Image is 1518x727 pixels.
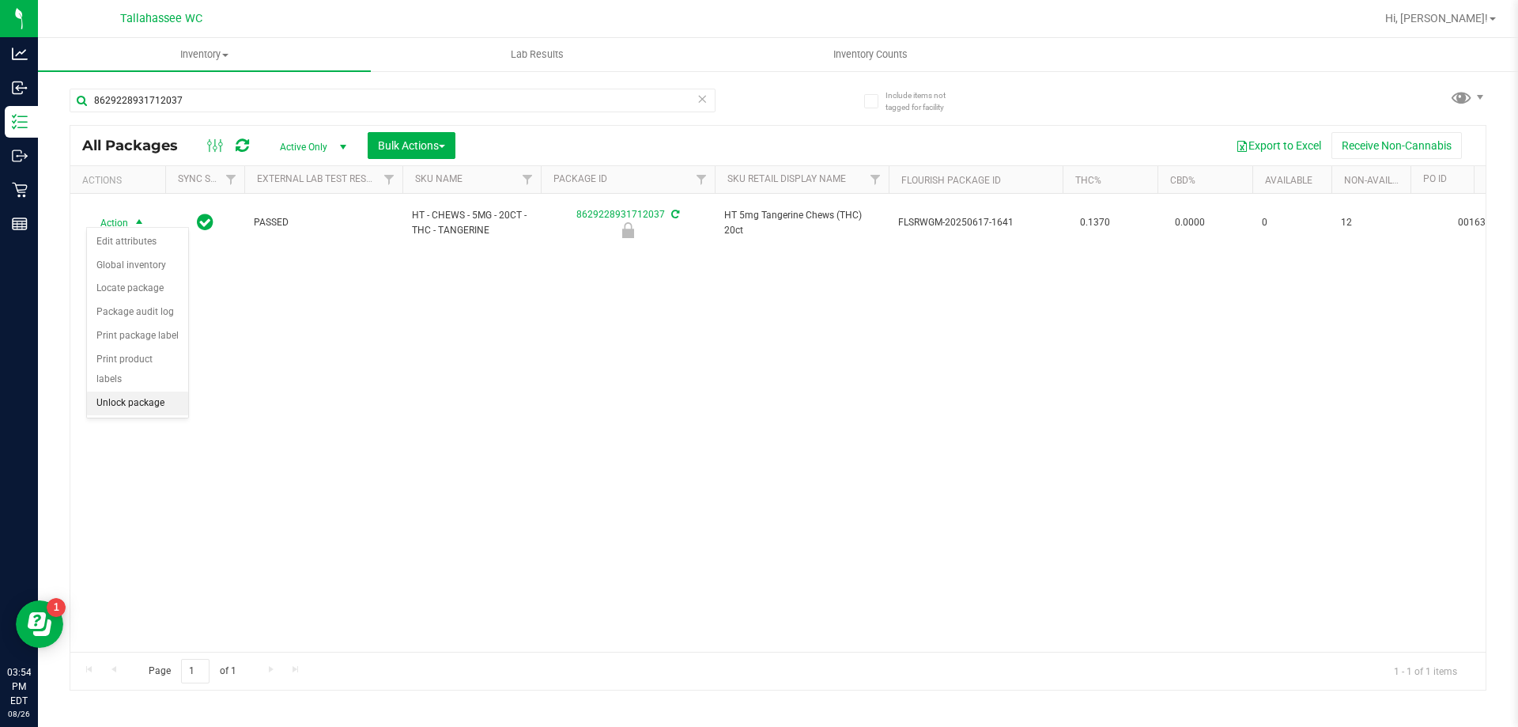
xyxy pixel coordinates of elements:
[538,222,717,238] div: Newly Received
[257,173,381,184] a: External Lab Test Result
[697,89,708,109] span: Clear
[415,173,463,184] a: SKU Name
[378,139,445,152] span: Bulk Actions
[1262,215,1322,230] span: 0
[885,89,965,113] span: Include items not tagged for facility
[898,215,1053,230] span: FLSRWGM-20250617-1641
[412,208,531,238] span: HT - CHEWS - 5MG - 20CT - THC - TANGERINE
[87,230,188,254] li: Edit attributes
[1331,132,1462,159] button: Receive Non-Cannabis
[87,277,188,301] li: Locate package
[181,659,210,683] input: 1
[368,132,455,159] button: Bulk Actions
[371,38,704,71] a: Lab Results
[87,301,188,324] li: Package audit log
[489,47,585,62] span: Lab Results
[863,166,889,193] a: Filter
[1167,211,1213,234] span: 0.0000
[254,215,393,230] span: PASSED
[12,182,28,198] inline-svg: Retail
[12,80,28,96] inline-svg: Inbound
[12,46,28,62] inline-svg: Analytics
[515,166,541,193] a: Filter
[87,254,188,278] li: Global inventory
[82,175,159,186] div: Actions
[12,216,28,232] inline-svg: Reports
[47,598,66,617] iframe: Resource center unread badge
[1344,175,1414,186] a: Non-Available
[87,324,188,348] li: Print package label
[12,148,28,164] inline-svg: Outbound
[82,137,194,154] span: All Packages
[197,211,213,233] span: In Sync
[689,166,715,193] a: Filter
[218,166,244,193] a: Filter
[1341,215,1401,230] span: 12
[576,209,665,220] a: 8629228931712037
[7,708,31,720] p: 08/26
[87,392,188,415] li: Unlock package
[70,89,716,112] input: Search Package ID, Item Name, SKU, Lot or Part Number...
[130,212,149,234] span: select
[376,166,402,193] a: Filter
[38,38,371,71] a: Inventory
[724,208,879,238] span: HT 5mg Tangerine Chews (THC) 20ct
[87,348,188,392] li: Print product labels
[901,175,1001,186] a: Flourish Package ID
[727,173,846,184] a: Sku Retail Display Name
[812,47,929,62] span: Inventory Counts
[1458,217,1502,228] a: 00163483
[16,600,63,648] iframe: Resource center
[704,38,1037,71] a: Inventory Counts
[120,12,202,25] span: Tallahassee WC
[1265,175,1312,186] a: Available
[1170,175,1195,186] a: CBD%
[38,47,371,62] span: Inventory
[1072,211,1118,234] span: 0.1370
[1385,12,1488,25] span: Hi, [PERSON_NAME]!
[553,173,607,184] a: Package ID
[1075,175,1101,186] a: THC%
[1423,173,1447,184] a: PO ID
[669,209,679,220] span: Sync from Compliance System
[1225,132,1331,159] button: Export to Excel
[135,659,249,683] span: Page of 1
[7,665,31,708] p: 03:54 PM EDT
[178,173,239,184] a: Sync Status
[12,114,28,130] inline-svg: Inventory
[1381,659,1470,683] span: 1 - 1 of 1 items
[86,212,129,234] span: Action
